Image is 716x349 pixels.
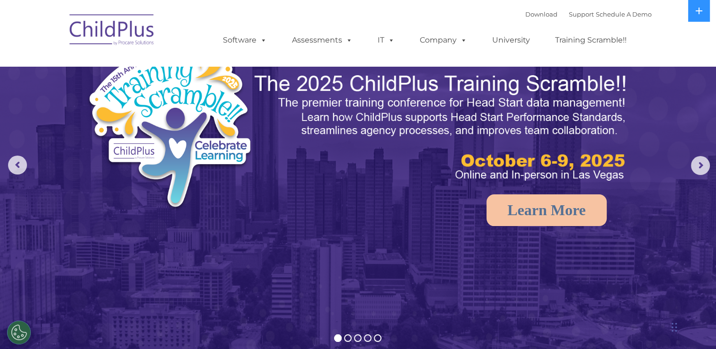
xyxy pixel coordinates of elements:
[410,31,477,50] a: Company
[525,10,557,18] a: Download
[569,10,594,18] a: Support
[368,31,404,50] a: IT
[483,31,539,50] a: University
[213,31,276,50] a: Software
[132,62,160,70] span: Last name
[525,10,652,18] font: |
[486,194,607,226] a: Learn More
[65,8,159,55] img: ChildPlus by Procare Solutions
[562,247,716,349] iframe: Chat Widget
[7,321,31,344] button: Cookies Settings
[672,313,677,341] div: Drag
[546,31,636,50] a: Training Scramble!!
[596,10,652,18] a: Schedule A Demo
[283,31,362,50] a: Assessments
[132,101,172,108] span: Phone number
